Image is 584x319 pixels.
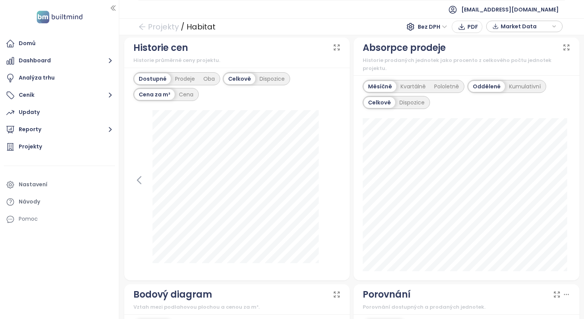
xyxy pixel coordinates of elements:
div: Prodeje [171,73,199,84]
a: Projekty [4,139,115,155]
div: Cena za m² [135,89,175,100]
span: PDF [467,23,478,31]
div: Domů [19,39,36,48]
span: Market Data [501,21,550,32]
div: button [490,21,558,32]
div: Absorpce prodeje [363,41,446,55]
div: Návody [19,197,40,207]
button: Reporty [4,122,115,137]
div: Pomoc [4,212,115,227]
div: Kvartálně [396,81,430,92]
div: Celkově [364,97,395,108]
button: Ceník [4,88,115,103]
div: Analýza trhu [19,73,55,83]
div: Pololetně [430,81,463,92]
div: Měsíčně [364,81,396,92]
div: Nastavení [19,180,47,189]
div: Porovnání [363,287,410,302]
div: / [181,20,185,34]
button: Dashboard [4,53,115,68]
div: Projekty [19,142,42,151]
span: arrow-left [138,23,146,31]
div: Pomoc [19,214,38,224]
div: Historie průměrné ceny projektu. [133,57,341,64]
a: Nastavení [4,177,115,192]
span: [EMAIL_ADDRESS][DOMAIN_NAME] [461,0,559,19]
div: Oddělené [469,81,505,92]
a: Domů [4,36,115,51]
span: Bez DPH [418,21,447,33]
a: Analýza trhu [4,70,115,86]
div: Dispozice [255,73,289,84]
div: Historie cen [133,41,188,55]
div: Vztah mezi podlahovou plochou a cenou za m². [133,303,341,311]
div: Cena [175,89,198,100]
div: Dostupné [135,73,171,84]
img: logo [34,9,85,25]
div: Dispozice [395,97,429,108]
a: arrow-left Projekty [138,20,179,34]
button: PDF [452,21,482,33]
div: Porovnání dostupných a prodaných jednotek. [363,303,570,311]
div: Historie prodaných jednotek jako procento z celkového počtu jednotek projektu. [363,57,570,72]
a: Updaty [4,105,115,120]
div: Oba [199,73,219,84]
div: Updaty [19,107,40,117]
div: Kumulativní [505,81,545,92]
a: Návody [4,194,115,210]
div: Habitat [187,20,216,34]
div: Bodový diagram [133,287,212,302]
div: Celkově [224,73,255,84]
